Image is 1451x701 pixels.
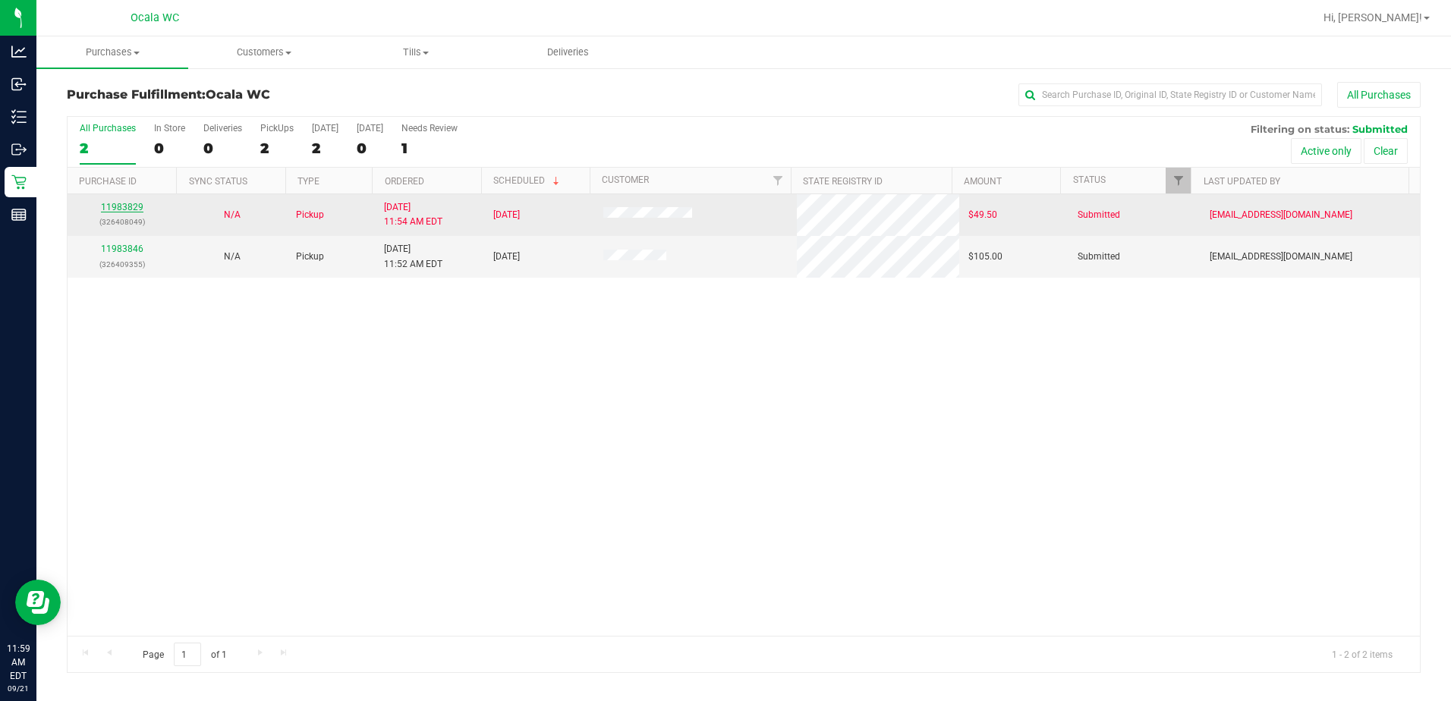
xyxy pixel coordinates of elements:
a: Type [297,176,319,187]
span: Submitted [1078,250,1120,264]
span: Not Applicable [224,209,241,220]
div: 0 [154,140,185,157]
span: Purchases [36,46,188,59]
a: Purchases [36,36,188,68]
div: 0 [357,140,383,157]
a: Scheduled [493,175,562,186]
a: State Registry ID [803,176,883,187]
button: N/A [224,208,241,222]
button: Active only [1291,138,1361,164]
a: Last Updated By [1204,176,1280,187]
a: Purchase ID [79,176,137,187]
div: Deliveries [203,123,242,134]
span: [EMAIL_ADDRESS][DOMAIN_NAME] [1210,208,1352,222]
span: [DATE] 11:52 AM EDT [384,242,442,271]
a: Filter [1166,168,1191,193]
p: 11:59 AM EDT [7,642,30,683]
span: Filtering on status: [1251,123,1349,135]
button: Clear [1364,138,1408,164]
span: Ocala WC [131,11,179,24]
div: 2 [260,140,294,157]
inline-svg: Outbound [11,142,27,157]
a: Amount [964,176,1002,187]
span: Submitted [1352,123,1408,135]
inline-svg: Reports [11,207,27,222]
span: Page of 1 [130,643,239,666]
a: Ordered [385,176,424,187]
div: 1 [401,140,458,157]
span: [EMAIL_ADDRESS][DOMAIN_NAME] [1210,250,1352,264]
a: 11983846 [101,244,143,254]
inline-svg: Retail [11,174,27,190]
span: [DATE] [493,250,520,264]
div: 2 [312,140,338,157]
a: Sync Status [189,176,247,187]
button: N/A [224,250,241,264]
input: 1 [174,643,201,666]
a: Customer [602,174,649,185]
span: [DATE] 11:54 AM EDT [384,200,442,229]
span: Not Applicable [224,251,241,262]
div: Needs Review [401,123,458,134]
a: Deliveries [492,36,644,68]
span: Submitted [1078,208,1120,222]
span: Deliveries [527,46,609,59]
a: 11983829 [101,202,143,212]
div: [DATE] [357,123,383,134]
input: Search Purchase ID, Original ID, State Registry ID or Customer Name... [1018,83,1322,106]
span: $49.50 [968,208,997,222]
div: PickUps [260,123,294,134]
h3: Purchase Fulfillment: [67,88,518,102]
button: All Purchases [1337,82,1421,108]
span: [DATE] [493,208,520,222]
div: 0 [203,140,242,157]
span: $105.00 [968,250,1002,264]
span: 1 - 2 of 2 items [1320,643,1405,665]
iframe: Resource center [15,580,61,625]
span: Pickup [296,208,324,222]
a: Filter [766,168,791,193]
span: Customers [189,46,339,59]
p: (326408049) [77,215,168,229]
span: Pickup [296,250,324,264]
div: 2 [80,140,136,157]
span: Ocala WC [206,87,270,102]
inline-svg: Inbound [11,77,27,92]
inline-svg: Analytics [11,44,27,59]
div: All Purchases [80,123,136,134]
a: Tills [340,36,492,68]
span: Hi, [PERSON_NAME]! [1324,11,1422,24]
inline-svg: Inventory [11,109,27,124]
span: Tills [341,46,491,59]
div: In Store [154,123,185,134]
a: Status [1073,174,1106,185]
p: (326409355) [77,257,168,272]
a: Customers [188,36,340,68]
p: 09/21 [7,683,30,694]
div: [DATE] [312,123,338,134]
